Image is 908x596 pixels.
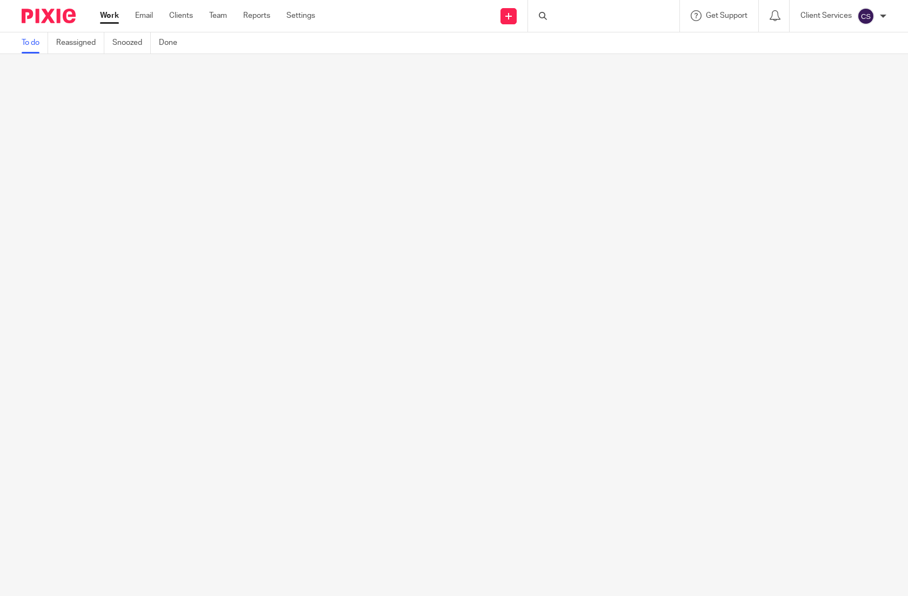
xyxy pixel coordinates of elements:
[243,10,270,21] a: Reports
[100,10,119,21] a: Work
[169,10,193,21] a: Clients
[159,32,185,53] a: Done
[706,12,747,19] span: Get Support
[209,10,227,21] a: Team
[286,10,315,21] a: Settings
[112,32,151,53] a: Snoozed
[22,32,48,53] a: To do
[56,32,104,53] a: Reassigned
[135,10,153,21] a: Email
[22,9,76,23] img: Pixie
[800,10,852,21] p: Client Services
[857,8,874,25] img: svg%3E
